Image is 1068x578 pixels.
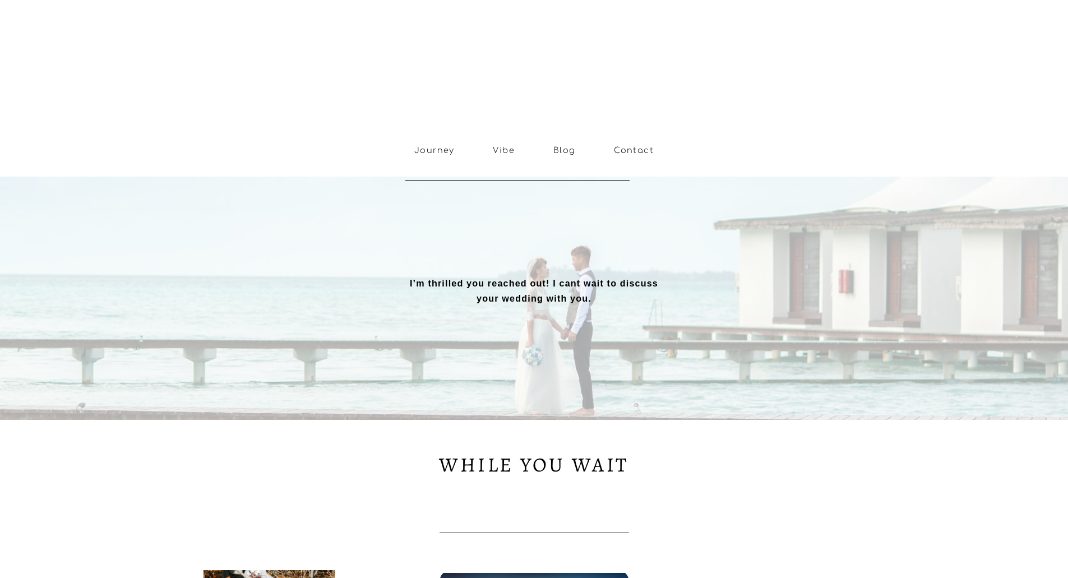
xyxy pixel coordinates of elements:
[489,21,578,114] img: NJ Wedding Videographer | JAG Productions
[410,278,662,304] strong: I’m thrilled you reached out! I cant wait to discuss your wedding with you.
[493,146,515,155] a: Vibe
[406,455,662,475] h2: WHILE YOU WAIT
[553,146,576,155] a: Blog
[614,146,654,155] a: Contact
[414,146,455,155] a: Journey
